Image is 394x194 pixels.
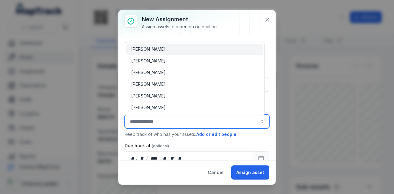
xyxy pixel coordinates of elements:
[131,81,166,87] span: [PERSON_NAME]
[131,93,166,99] span: [PERSON_NAME]
[131,46,166,52] span: [PERSON_NAME]
[131,105,166,111] span: [PERSON_NAME]
[125,114,269,129] input: assignment-add:person-label
[131,58,166,64] span: [PERSON_NAME]
[131,69,166,76] span: [PERSON_NAME]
